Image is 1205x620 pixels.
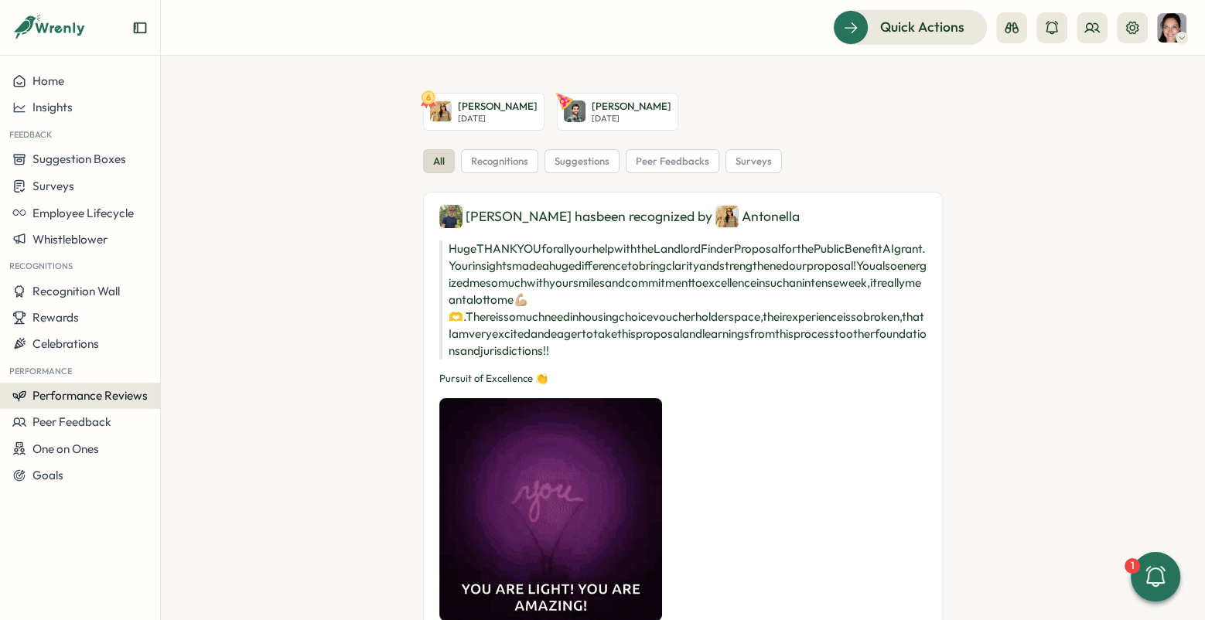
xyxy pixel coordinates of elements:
div: [PERSON_NAME] has been recognized by [439,205,927,228]
span: Celebrations [32,336,99,351]
button: Quick Actions [833,10,987,44]
span: One on Ones [32,441,99,456]
button: 1 [1131,552,1180,601]
span: Suggestion Boxes [32,152,126,166]
span: surveys [736,155,772,169]
button: Expand sidebar [132,20,148,36]
span: Goals [32,468,63,482]
span: Insights [32,100,73,114]
p: Pursuit of Excellence 👏 [439,372,927,386]
span: peer feedbacks [636,155,709,169]
span: Quick Actions [880,17,964,37]
span: Performance Reviews [32,388,148,403]
div: 1 [1125,558,1140,574]
span: Whistleblower [32,232,108,247]
span: Home [32,73,64,88]
p: [PERSON_NAME] [458,100,538,114]
img: Chad Brokaw [439,205,463,228]
span: all [433,155,445,169]
img: Antonella Guidoccio [430,100,452,122]
div: Antonella [715,205,800,228]
span: Peer Feedback [32,414,111,429]
p: [DATE] [458,114,538,124]
p: [PERSON_NAME] [592,100,671,114]
span: Recognition Wall [32,284,120,298]
p: [DATE] [592,114,671,124]
img: India Bastien [1157,13,1186,43]
img: Antonella Guidoccio [715,205,739,228]
span: Employee Lifecycle [32,206,134,220]
a: Nick Norena[PERSON_NAME][DATE] [557,93,678,131]
span: suggestions [555,155,609,169]
a: 6Antonella Guidoccio[PERSON_NAME][DATE] [423,93,544,131]
img: Nick Norena [564,100,585,122]
span: Surveys [32,179,74,193]
span: recognitions [471,155,528,169]
span: Rewards [32,310,79,325]
text: 6 [426,92,431,103]
p: Huge THANK YOU for all your help with the Landlord Finder Proposal for the Public Benefit AI gran... [439,240,927,359]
